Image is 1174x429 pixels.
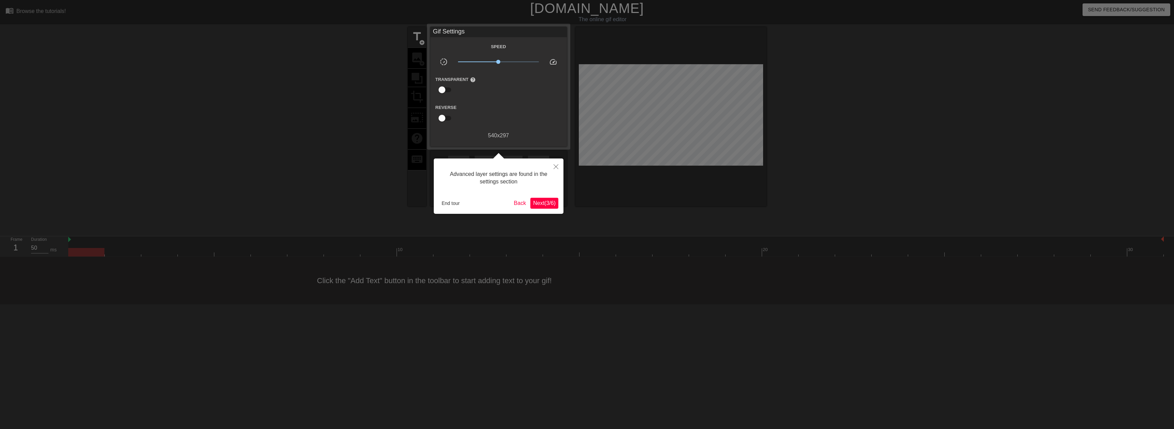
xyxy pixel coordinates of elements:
button: Close [548,158,563,174]
button: Back [511,198,529,209]
button: Next [530,198,558,209]
div: Advanced layer settings are found in the settings section [439,164,558,193]
span: Next ( 3 / 6 ) [533,200,556,206]
button: End tour [439,198,462,208]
